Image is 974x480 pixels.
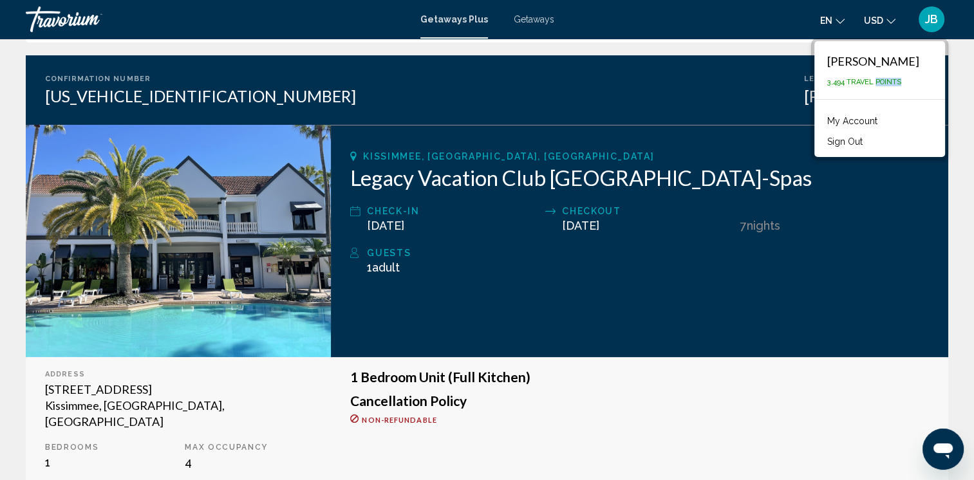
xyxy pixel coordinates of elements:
a: Getaways Plus [420,14,488,24]
a: Getaways [514,14,554,24]
span: [DATE] [562,219,599,232]
span: 7 [740,219,747,232]
span: en [820,15,832,26]
div: Check-In [367,203,539,219]
span: [DATE] [367,219,404,232]
span: Nights [747,219,780,232]
h2: Legacy Vacation Club [GEOGRAPHIC_DATA]-Spas [350,165,929,190]
div: Lead Traveler [804,75,929,83]
iframe: Button to launch messaging window [922,429,964,470]
span: 1 [367,261,400,274]
a: My Account [821,113,884,129]
span: 3,494 Travel Points [827,78,901,86]
span: 1 [45,456,50,469]
h3: Cancellation Policy [350,394,929,408]
div: [PERSON_NAME] [804,86,929,106]
div: [PERSON_NAME] [827,54,919,68]
span: Non-refundable [362,416,436,424]
button: User Menu [915,6,948,33]
p: Max Occupancy [185,443,312,452]
span: JB [925,13,938,26]
div: Address [45,370,312,378]
button: Sign Out [821,133,869,150]
h3: 1 Bedroom Unit (Full Kitchen) [350,370,929,384]
div: Confirmation Number [45,75,356,83]
div: Checkout [562,203,734,219]
div: [US_VEHICLE_IDENTIFICATION_NUMBER] [45,86,356,106]
span: Kissimmee, [GEOGRAPHIC_DATA], [GEOGRAPHIC_DATA] [363,151,654,162]
div: Guests [367,245,929,261]
a: Travorium [26,6,407,32]
span: Adult [372,261,400,274]
button: Change currency [864,11,895,30]
button: Change language [820,11,845,30]
span: 4 [185,456,192,469]
div: [STREET_ADDRESS] Kissimmee, [GEOGRAPHIC_DATA], [GEOGRAPHIC_DATA] [45,382,312,430]
span: USD [864,15,883,26]
p: Bedrooms [45,443,172,452]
